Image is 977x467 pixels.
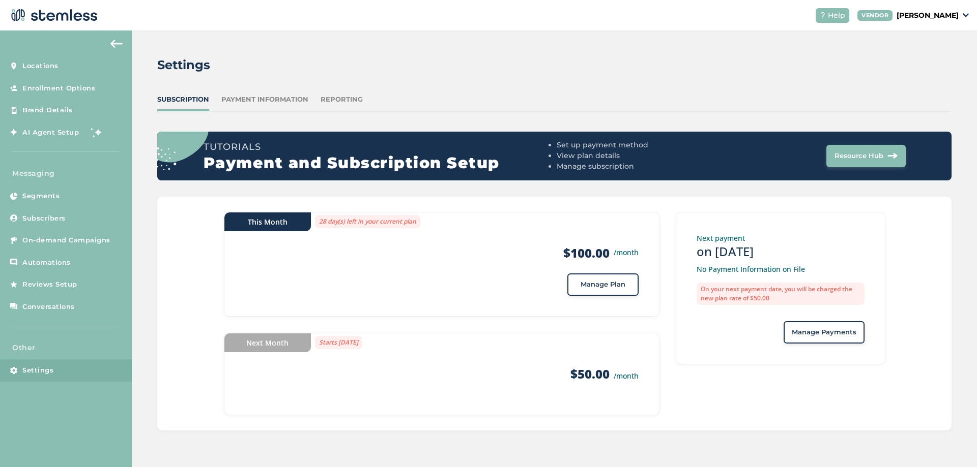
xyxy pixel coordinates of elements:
[8,5,98,25] img: logo-dark-0685b13c.svg
[315,215,420,228] label: 28 day(s) left in your current plan
[557,140,729,150] li: Set up payment method
[614,247,639,258] small: /month
[22,365,53,376] span: Settings
[784,321,865,344] button: Manage Payments
[22,191,60,201] span: Segments
[204,140,553,154] h3: Tutorials
[321,95,363,105] div: Reporting
[157,95,209,105] div: Subscription
[963,13,969,17] img: icon_down-arrow-small-66adaf34.svg
[835,151,883,161] span: Resource Hub
[792,327,856,337] span: Manage Payments
[897,10,959,21] p: [PERSON_NAME]
[22,83,95,94] span: Enrollment Options
[315,336,362,349] label: Starts [DATE]
[22,279,77,290] span: Reviews Setup
[697,243,865,260] h3: on [DATE]
[221,95,308,105] div: Payment Information
[570,365,610,382] strong: $50.00
[826,145,906,167] button: Resource Hub
[857,10,893,21] div: VENDOR
[22,105,73,115] span: Brand Details
[110,40,123,48] img: icon-arrow-back-accent-c549486e.svg
[697,283,865,305] label: On your next payment date, you will be charged the new plan rate of $50.00
[557,161,729,172] li: Manage subscription
[224,212,311,231] div: This Month
[567,273,639,296] button: Manage Plan
[926,418,977,467] iframe: Chat Widget
[22,61,59,71] span: Locations
[142,97,209,170] img: circle_dots-9438f9e3.svg
[581,279,625,290] span: Manage Plan
[828,10,845,21] span: Help
[697,233,865,243] p: Next payment
[557,150,729,161] li: View plan details
[820,12,826,18] img: icon-help-white-03924b79.svg
[22,213,66,224] span: Subscribers
[614,371,639,381] small: /month
[697,264,865,274] p: No Payment Information on File
[563,245,610,261] strong: $100.00
[87,122,107,142] img: glitter-stars-b7820f95.gif
[22,128,79,138] span: AI Agent Setup
[204,154,553,172] h2: Payment and Subscription Setup
[22,235,110,245] span: On-demand Campaigns
[157,56,210,74] h2: Settings
[224,333,311,352] div: Next Month
[22,258,71,268] span: Automations
[22,302,75,312] span: Conversations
